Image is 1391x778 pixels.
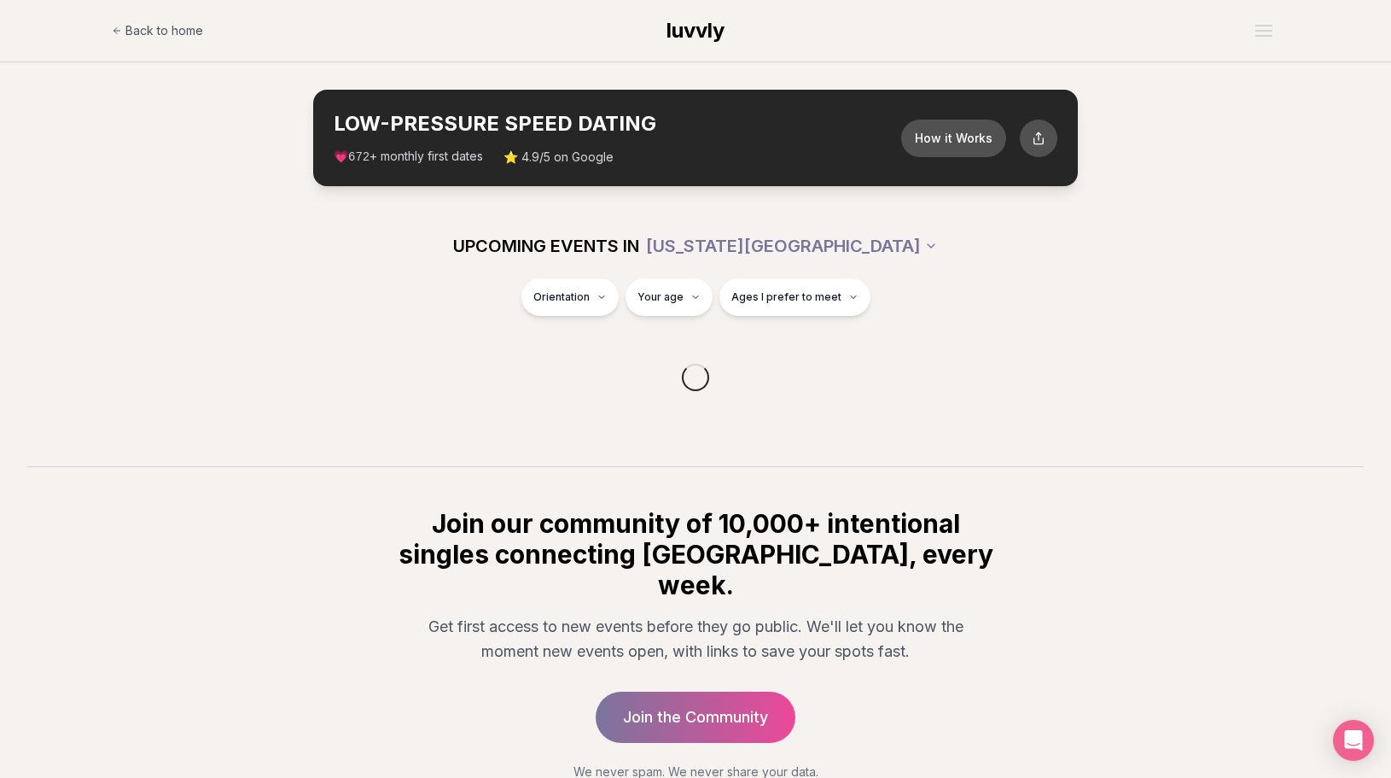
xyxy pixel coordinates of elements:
span: Back to home [125,22,203,39]
span: 💗 + monthly first dates [334,148,483,166]
h2: LOW-PRESSURE SPEED DATING [334,110,901,137]
span: luvvly [666,18,725,43]
a: Join the Community [596,692,795,743]
button: Orientation [521,278,619,316]
span: Ages I prefer to meet [731,290,841,304]
span: ⭐ 4.9/5 on Google [503,149,614,166]
button: Ages I prefer to meet [719,278,870,316]
span: Orientation [533,290,590,304]
span: 672 [348,150,370,164]
button: Your age [626,278,713,316]
span: Your age [637,290,684,304]
button: Open menu [1248,18,1279,44]
a: Back to home [112,14,203,48]
div: Open Intercom Messenger [1333,720,1374,761]
button: How it Works [901,120,1006,157]
p: Get first access to new events before they go public. We'll let you know the moment new events op... [409,614,982,664]
button: [US_STATE][GEOGRAPHIC_DATA] [646,227,938,265]
h2: Join our community of 10,000+ intentional singles connecting [GEOGRAPHIC_DATA], every week. [395,508,996,600]
a: luvvly [666,17,725,44]
span: UPCOMING EVENTS IN [453,234,639,258]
